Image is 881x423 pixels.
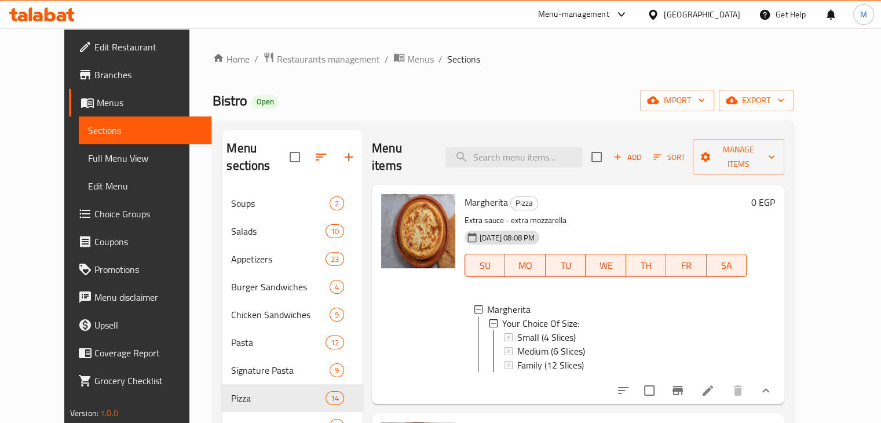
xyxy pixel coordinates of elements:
[666,254,706,277] button: FR
[609,148,646,166] span: Add item
[69,256,211,283] a: Promotions
[326,252,344,266] div: items
[631,257,661,274] span: TH
[88,151,202,165] span: Full Menu View
[502,316,579,330] span: Your Choice Of Size:
[69,33,211,61] a: Edit Restaurant
[97,96,202,110] span: Menus
[94,346,202,360] span: Coverage Report
[330,196,344,210] div: items
[70,406,98,421] span: Version:
[94,318,202,332] span: Upsell
[326,226,343,237] span: 10
[335,143,363,171] button: Add section
[330,198,343,209] span: 2
[447,52,480,66] span: Sections
[550,257,581,274] span: TU
[546,254,586,277] button: TU
[231,391,325,405] span: Pizza
[252,95,279,109] div: Open
[671,257,701,274] span: FR
[231,252,325,266] span: Appetizers
[487,302,531,316] span: Margherita
[94,235,202,249] span: Coupons
[702,143,775,172] span: Manage items
[213,52,794,67] nav: breadcrumb
[646,148,693,166] span: Sort items
[330,282,343,293] span: 4
[231,196,330,210] span: Soups
[759,384,773,398] svg: Show Choices
[326,224,344,238] div: items
[88,123,202,137] span: Sections
[222,189,363,217] div: Soups2
[407,52,434,66] span: Menus
[612,151,643,164] span: Add
[751,194,775,210] h6: 0 EGP
[231,224,325,238] div: Salads
[693,139,784,175] button: Manage items
[94,68,202,82] span: Branches
[664,8,740,21] div: [GEOGRAPHIC_DATA]
[222,301,363,329] div: Chicken Sandwiches9
[649,93,705,108] span: import
[326,254,343,265] span: 23
[609,148,646,166] button: Add
[385,52,389,66] li: /
[393,52,434,67] a: Menus
[263,52,380,67] a: Restaurants management
[330,309,343,320] span: 9
[231,308,330,322] div: Chicken Sandwiches
[69,61,211,89] a: Branches
[653,151,685,164] span: Sort
[586,254,626,277] button: WE
[222,217,363,245] div: Salads10
[511,196,538,210] span: Pizza
[79,144,211,172] a: Full Menu View
[254,52,258,66] li: /
[381,194,455,268] img: Margherita
[719,90,794,111] button: export
[307,143,335,171] span: Sort sections
[650,148,688,166] button: Sort
[222,329,363,356] div: Pasta12
[94,40,202,54] span: Edit Restaurant
[231,336,325,349] div: Pasta
[88,179,202,193] span: Edit Menu
[326,336,344,349] div: items
[69,200,211,228] a: Choice Groups
[69,367,211,395] a: Grocery Checklist
[69,283,211,311] a: Menu disclaimer
[609,377,637,404] button: sort-choices
[222,245,363,273] div: Appetizers23
[231,363,330,377] span: Signature Pasta
[330,365,343,376] span: 9
[100,406,118,421] span: 1.0.0
[330,308,344,322] div: items
[438,52,443,66] li: /
[222,384,363,412] div: Pizza14
[326,391,344,405] div: items
[510,257,540,274] span: MO
[231,280,330,294] div: Burger Sandwiches
[94,262,202,276] span: Promotions
[517,330,576,344] span: Small (4 Slices)
[505,254,545,277] button: MO
[326,393,343,404] span: 14
[69,311,211,339] a: Upsell
[252,97,279,107] span: Open
[69,339,211,367] a: Coverage Report
[640,90,714,111] button: import
[94,290,202,304] span: Menu disclaimer
[517,344,585,358] span: Medium (6 Slices)
[517,358,584,372] span: Family (12 Slices)
[465,194,508,211] span: Margherita
[664,377,692,404] button: Branch-specific-item
[711,257,742,274] span: SA
[94,207,202,221] span: Choice Groups
[538,8,609,21] div: Menu-management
